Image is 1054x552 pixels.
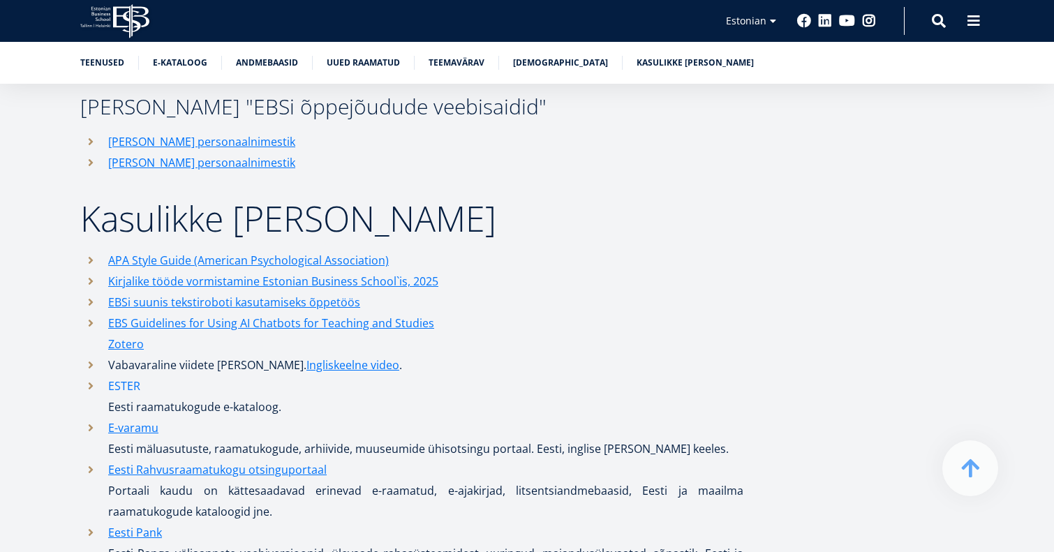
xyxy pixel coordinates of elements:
a: Instagram [862,14,876,28]
a: APA Style Guide (American Psychological Association) [108,250,389,271]
a: Andmebaasid [236,56,298,70]
a: E-varamu [108,417,158,438]
h3: [PERSON_NAME] "EBSi õppejõudude veebisaidid" [80,96,743,117]
a: Teemavärav [429,56,484,70]
li: Eesti raamatukogude e-kataloog. [80,375,743,417]
a: [DEMOGRAPHIC_DATA] [513,56,608,70]
a: Eesti Pank [108,522,162,543]
a: Teenused [80,56,124,70]
a: Youtube [839,14,855,28]
a: Uued raamatud [327,56,400,70]
h2: Kasulikke [PERSON_NAME] [80,201,743,236]
a: EBSi suunis tekstiroboti kasutamiseks õppetöös [108,292,360,313]
li: Portaali kaudu on kättesaadavad erinevad e-raamatud, e-ajakirjad, litsentsiandmebaasid, Eesti ja ... [80,459,743,522]
li: Eesti mäluasutuste, raamatukogude, arhiivide, muuseumide ühisotsingu portaal. Eesti, inglise [PER... [80,417,743,459]
a: Kasulikke [PERSON_NAME] [637,56,754,70]
a: Eesti Rahvusraamatukogu otsinguportaal [108,459,327,480]
li: Vabavaraline viidete [PERSON_NAME]. . [80,355,743,375]
a: Facebook [797,14,811,28]
a: Ingliskeelne video [306,355,399,375]
a: ESTER [108,375,140,396]
a: [PERSON_NAME] personaalnimestik [108,152,295,173]
a: E-kataloog [153,56,207,70]
a: EBS Guidelines for Using AI Chatbots for Teaching and Studies [108,313,434,334]
a: Zotero [108,334,144,355]
a: Linkedin [818,14,832,28]
a: [PERSON_NAME] personaalnimestik [108,131,295,152]
a: Kirjalike tööde vormistamine Estonian Business School`is, 2025 [108,271,438,292]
